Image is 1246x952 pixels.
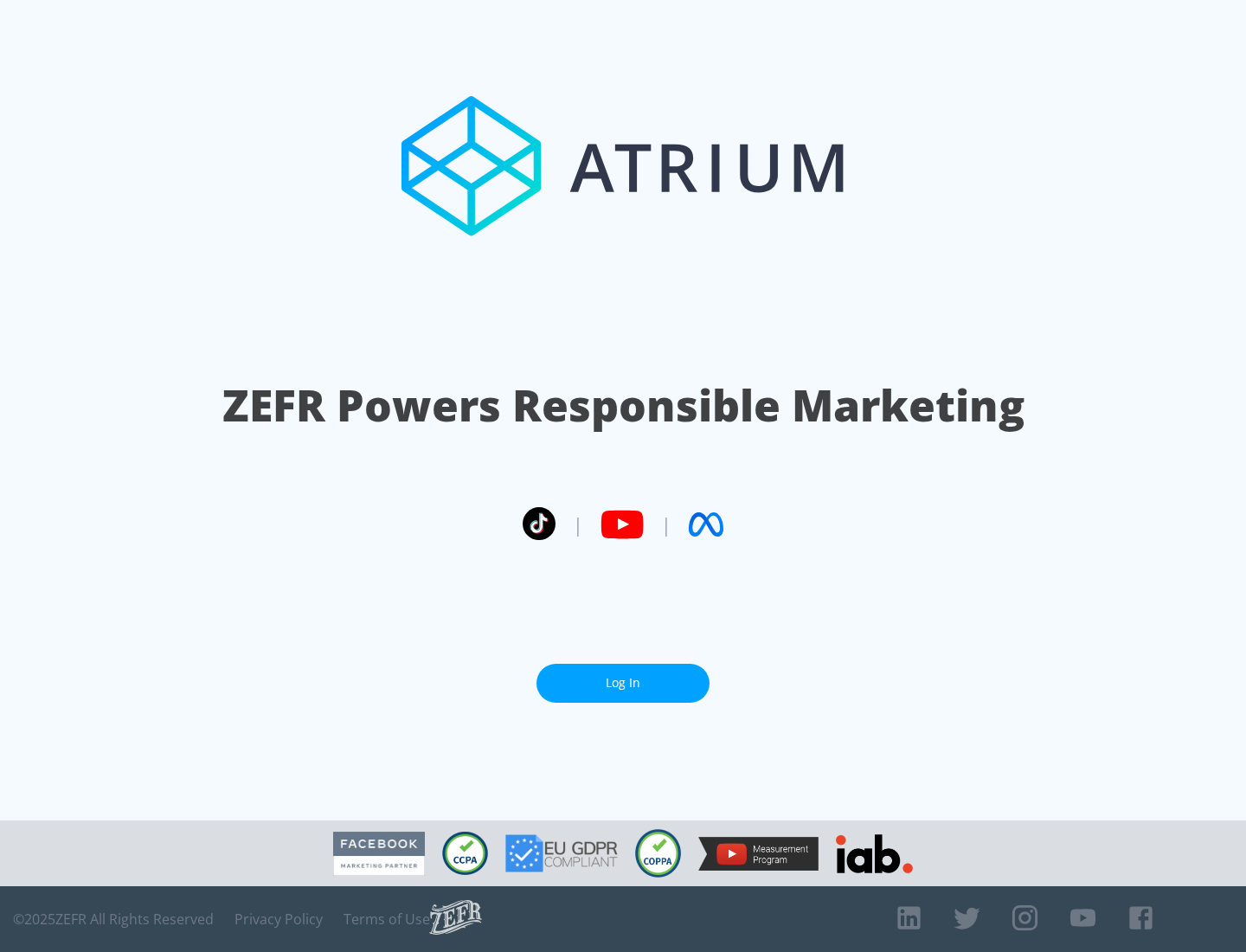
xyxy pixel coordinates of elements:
a: Privacy Policy [234,910,323,928]
span: | [573,511,583,537]
img: CCPA Compliant [442,832,488,875]
h1: ZEFR Powers Responsible Marketing [222,376,1024,435]
a: Log In [536,664,710,703]
span: | [661,511,671,537]
span: © 2025 ZEFR All Rights Reserved [13,910,214,928]
img: GDPR Compliant [505,834,618,872]
img: IAB [836,834,913,873]
img: Facebook Marketing Partner [333,832,425,876]
a: Terms of Use [344,910,430,928]
img: YouTube Measurement Program [698,837,819,871]
img: COPPA Compliant [635,829,681,878]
